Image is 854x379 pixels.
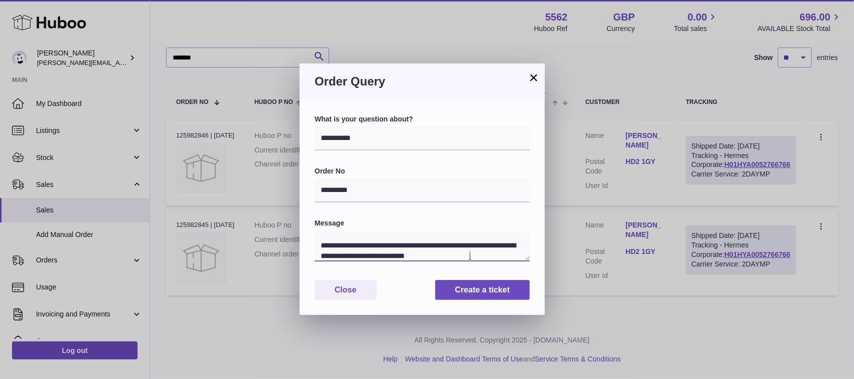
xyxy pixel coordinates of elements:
[315,166,530,176] label: Order No
[435,280,530,300] button: Create a ticket
[315,73,530,89] h3: Order Query
[315,280,377,300] button: Close
[528,71,540,83] button: ×
[315,114,530,124] label: What is your question about?
[315,218,530,228] label: Message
